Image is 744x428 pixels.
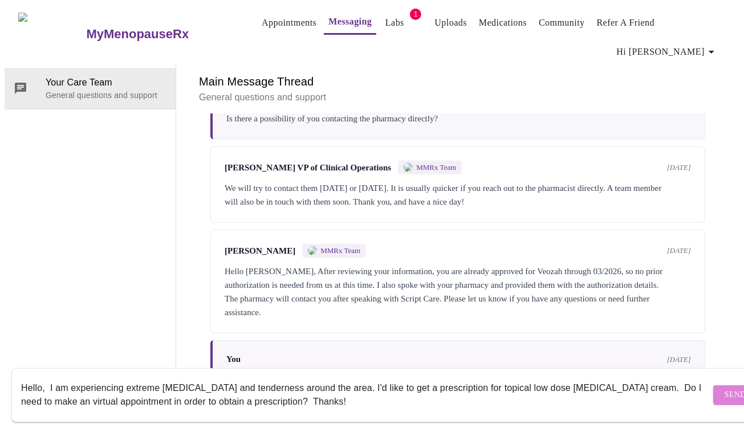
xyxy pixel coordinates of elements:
[430,11,471,34] button: Uploads
[225,163,391,173] span: [PERSON_NAME] VP of Clinical Operations
[86,27,189,42] h3: MyMenopauseRx
[320,246,360,255] span: MMRx Team
[667,163,691,172] span: [DATE]
[257,11,321,34] button: Appointments
[199,72,717,91] h6: Main Message Thread
[667,355,691,364] span: [DATE]
[667,246,691,255] span: [DATE]
[385,15,404,31] a: Labs
[199,91,717,104] p: General questions and support
[534,11,589,34] button: Community
[376,11,413,34] button: Labs
[262,15,316,31] a: Appointments
[5,68,176,109] div: Your Care TeamGeneral questions and support
[225,246,295,256] span: [PERSON_NAME]
[226,354,241,364] span: You
[308,246,317,255] img: MMRX
[21,377,710,413] textarea: Send a message about your appointment
[226,112,691,125] div: Is there a possibility of you contacting the pharmacy directly?
[225,264,691,319] div: Hello [PERSON_NAME], After reviewing your information, you are already approved for Veozah throug...
[18,13,85,55] img: MyMenopauseRx Logo
[404,163,413,172] img: MMRX
[434,15,467,31] a: Uploads
[328,14,372,30] a: Messaging
[592,11,660,34] button: Refer a Friend
[597,15,655,31] a: Refer a Friend
[410,9,421,20] span: 1
[225,181,691,209] div: We will try to contact them [DATE] or [DATE]. It is usually quicker if you reach out to the pharm...
[46,89,166,101] p: General questions and support
[416,163,456,172] span: MMRx Team
[324,10,376,35] button: Messaging
[539,15,585,31] a: Community
[617,44,718,60] span: Hi [PERSON_NAME]
[479,15,527,31] a: Medications
[474,11,531,34] button: Medications
[85,14,234,54] a: MyMenopauseRx
[46,76,166,89] span: Your Care Team
[612,40,723,63] button: Hi [PERSON_NAME]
